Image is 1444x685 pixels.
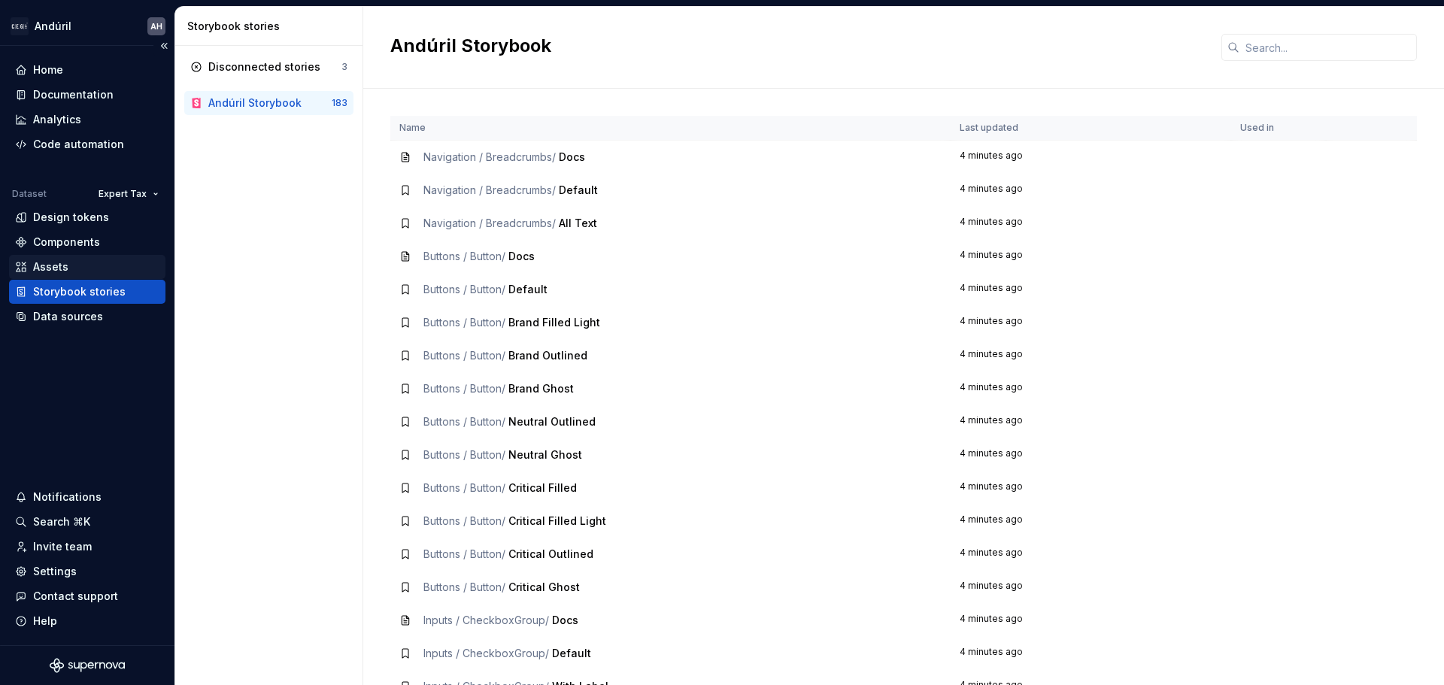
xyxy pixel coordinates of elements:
span: Neutral Ghost [508,448,582,461]
a: Design tokens [9,205,165,229]
td: 4 minutes ago [951,174,1231,207]
span: Critical Ghost [508,580,580,593]
a: Analytics [9,108,165,132]
td: 4 minutes ago [951,604,1231,637]
div: Contact support [33,589,118,604]
div: Search ⌘K [33,514,90,529]
div: Code automation [33,137,124,152]
span: Navigation / Breadcrumbs / [423,183,556,196]
span: Docs [552,614,578,626]
div: Analytics [33,112,81,127]
td: 4 minutes ago [951,306,1231,339]
span: Expert Tax [99,188,147,200]
td: 4 minutes ago [951,372,1231,405]
div: Documentation [33,87,114,102]
button: Expert Tax [92,183,165,205]
span: Brand Filled Light [508,316,600,329]
button: Collapse sidebar [153,35,174,56]
span: Navigation / Breadcrumbs / [423,150,556,163]
span: Neutral Outlined [508,415,596,428]
a: Settings [9,559,165,583]
div: Dataset [12,188,47,200]
button: Notifications [9,485,165,509]
div: 3 [341,61,347,73]
div: Andúril Storybook [208,95,302,111]
td: 4 minutes ago [951,240,1231,273]
span: Critical Filled [508,481,577,494]
div: Disconnected stories [208,59,320,74]
td: 4 minutes ago [951,405,1231,438]
th: Used in [1231,116,1326,141]
span: All Text [559,217,597,229]
div: 183 [332,97,347,109]
button: Contact support [9,584,165,608]
a: Home [9,58,165,82]
h2: Andúril Storybook [390,34,1203,58]
div: Storybook stories [33,284,126,299]
a: Components [9,230,165,254]
div: Components [33,235,100,250]
div: Assets [33,259,68,274]
span: Buttons / Button / [423,448,505,461]
td: 4 minutes ago [951,141,1231,174]
a: Documentation [9,83,165,107]
td: 4 minutes ago [951,505,1231,538]
div: Invite team [33,539,92,554]
div: AH [150,20,162,32]
td: 4 minutes ago [951,207,1231,240]
span: Brand Ghost [508,382,574,395]
td: 4 minutes ago [951,538,1231,571]
div: Data sources [33,309,103,324]
span: Critical Outlined [508,547,593,560]
span: Inputs / CheckboxGroup / [423,647,549,659]
a: Code automation [9,132,165,156]
td: 4 minutes ago [951,637,1231,670]
span: Buttons / Button / [423,250,505,262]
div: Help [33,614,57,629]
div: Home [33,62,63,77]
td: 4 minutes ago [951,339,1231,372]
span: Default [552,647,591,659]
svg: Supernova Logo [50,658,125,673]
a: Invite team [9,535,165,559]
span: Navigation / Breadcrumbs / [423,217,556,229]
a: Disconnected stories3 [184,55,353,79]
a: Data sources [9,305,165,329]
span: Docs [508,250,535,262]
span: Buttons / Button / [423,514,505,527]
input: Search... [1239,34,1417,61]
a: Andúril Storybook183 [184,91,353,115]
a: Storybook stories [9,280,165,304]
div: Andúril [35,19,71,34]
span: Buttons / Button / [423,349,505,362]
div: Storybook stories [187,19,356,34]
span: Buttons / Button / [423,283,505,296]
button: AndúrilAH [3,10,171,42]
td: 4 minutes ago [951,273,1231,306]
span: Buttons / Button / [423,382,505,395]
span: Critical Filled Light [508,514,606,527]
button: Help [9,609,165,633]
span: Buttons / Button / [423,580,505,593]
span: Default [508,283,548,296]
td: 4 minutes ago [951,571,1231,604]
span: Inputs / CheckboxGroup / [423,614,549,626]
span: Buttons / Button / [423,481,505,494]
button: Search ⌘K [9,510,165,534]
div: Design tokens [33,210,109,225]
div: Notifications [33,490,102,505]
div: Settings [33,564,77,579]
img: 572984b3-56a8-419d-98bc-7b186c70b928.png [11,17,29,35]
th: Name [390,116,951,141]
th: Last updated [951,116,1231,141]
span: Buttons / Button / [423,547,505,560]
span: Default [559,183,598,196]
span: Docs [559,150,585,163]
td: 4 minutes ago [951,438,1231,471]
td: 4 minutes ago [951,471,1231,505]
span: Brand Outlined [508,349,587,362]
span: Buttons / Button / [423,316,505,329]
a: Assets [9,255,165,279]
span: Buttons / Button / [423,415,505,428]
